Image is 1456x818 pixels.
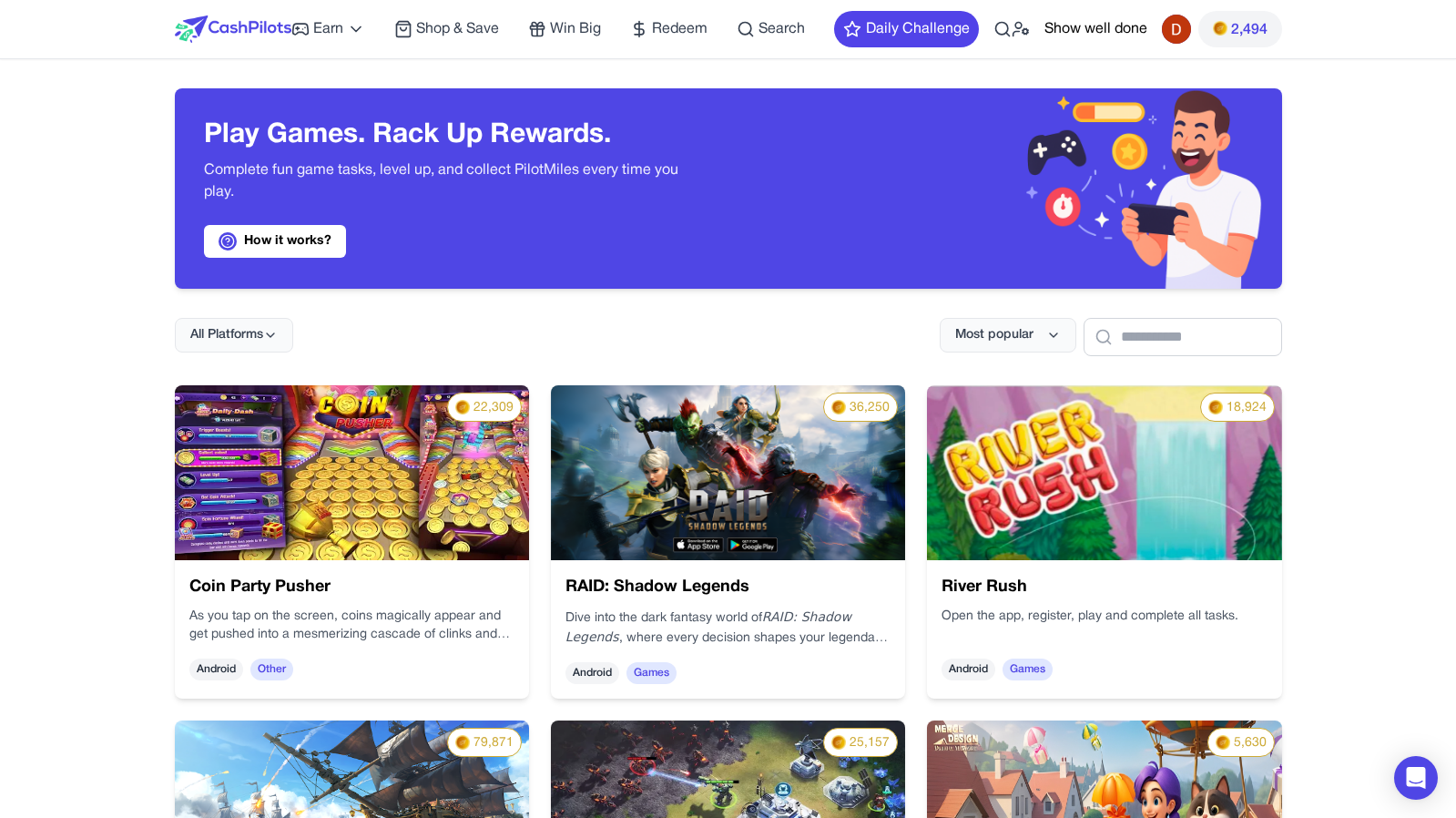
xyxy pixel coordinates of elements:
a: Search [737,18,805,40]
img: CashPilots Logo [175,15,291,43]
button: Daily Challenge [834,11,979,47]
p: Complete fun game tasks, level up, and collect PilotMiles every time you play. [204,159,699,203]
span: 2,494 [1231,19,1268,41]
span: All Platforms [190,326,263,344]
img: PMs [1213,21,1227,36]
a: Win Big [528,18,601,40]
span: Most popular [955,326,1033,344]
span: Win Big [550,18,601,40]
button: All Platforms [175,318,293,353]
h3: Play Games. Rack Up Rewards. [204,119,699,152]
div: Open Intercom Messenger [1394,756,1438,800]
button: Most popular [940,318,1076,353]
button: PMs2,494 [1198,11,1282,47]
a: Redeem [630,18,708,40]
button: Show well done [1044,18,1147,40]
span: Search [759,18,805,40]
img: Header decoration [728,88,1282,289]
span: Shop & Save [416,18,499,40]
a: How it works? [204,225,346,258]
a: Earn [291,18,365,40]
a: Shop & Save [394,18,499,40]
span: Earn [313,18,343,40]
span: Redeem [652,18,708,40]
